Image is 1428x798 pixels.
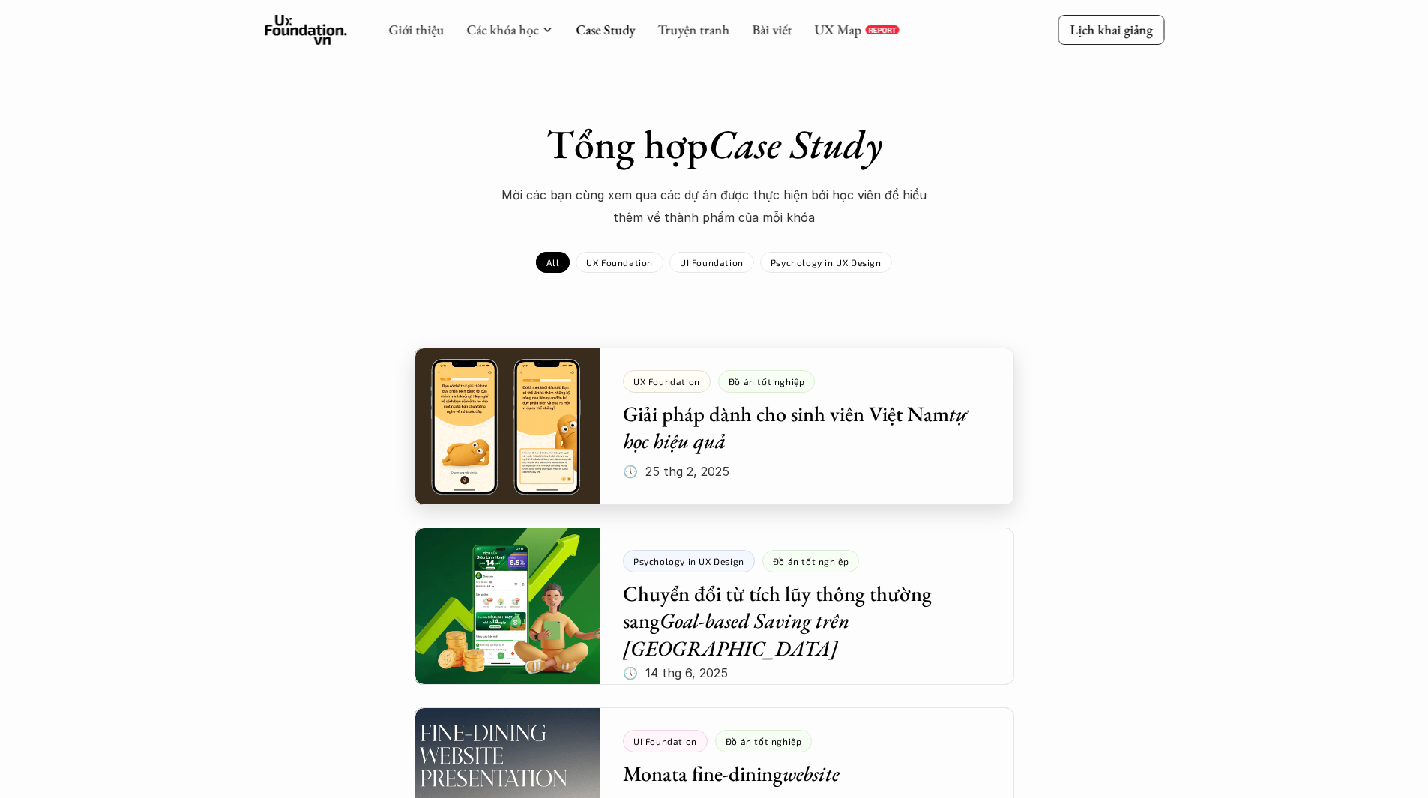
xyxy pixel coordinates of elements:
[1070,21,1152,38] p: Lịch khai giảng
[466,21,538,38] a: Các khóa học
[452,120,977,169] h1: Tổng hợp
[680,257,744,267] p: UI Foundation
[771,257,882,267] p: Psychology in UX Design
[752,21,792,38] a: Bài viết
[415,528,1014,685] a: Chuyển đổi từ tích lũy thông thường sangGoal-based Saving trên [GEOGRAPHIC_DATA]🕔 14 thg 6, 2025
[576,21,635,38] a: Case Study
[868,25,896,34] p: REPORT
[586,257,653,267] p: UX Foundation
[415,348,1014,505] a: Giải pháp dành cho sinh viên Việt Namtự học hiệu quả🕔 25 thg 2, 2025
[388,21,444,38] a: Giới thiệu
[657,21,729,38] a: Truyện tranh
[865,25,899,34] a: REPORT
[1058,15,1164,44] a: Lịch khai giảng
[814,21,861,38] a: UX Map
[489,184,939,229] p: Mời các bạn cùng xem qua các dự án được thực hiện bới học viên để hiểu thêm về thành phẩm của mỗi...
[546,257,559,267] p: All
[708,118,882,170] em: Case Study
